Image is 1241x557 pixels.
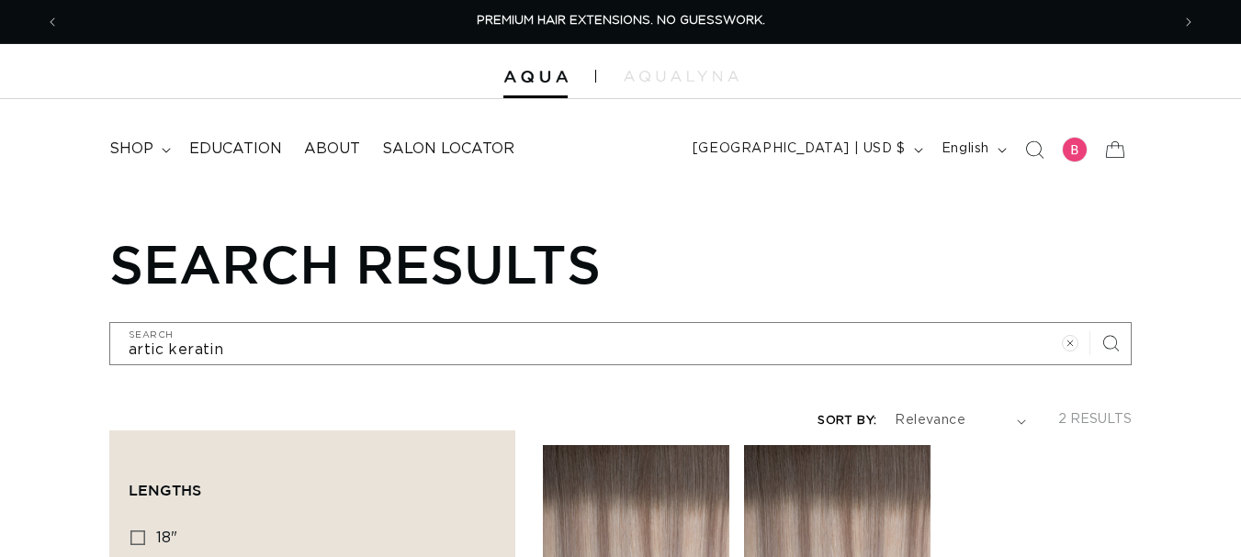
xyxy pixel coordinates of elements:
summary: shop [98,128,178,170]
summary: Search [1014,129,1055,170]
button: Search [1090,323,1131,363]
a: About [293,128,371,170]
input: Search [110,323,1131,364]
button: Clear search term [1050,323,1090,363]
summary: Lengths (0 selected) [129,450,496,516]
button: English [931,132,1014,167]
button: Next announcement [1168,5,1209,39]
img: Aqua Hair Extensions [503,71,568,84]
span: English [942,139,989,159]
button: [GEOGRAPHIC_DATA] | USD $ [682,132,931,167]
span: PREMIUM HAIR EXTENSIONS. NO GUESSWORK. [477,15,765,27]
span: Education [189,139,282,159]
span: Lengths [129,482,201,498]
button: Previous announcement [32,5,73,39]
span: Salon Locator [382,139,514,159]
label: Sort by: [818,415,876,427]
h1: Search results [109,232,1132,295]
span: About [304,139,360,159]
span: 2 results [1058,413,1132,426]
img: aqualyna.com [624,71,739,82]
a: Salon Locator [371,128,525,170]
span: [GEOGRAPHIC_DATA] | USD $ [693,139,906,159]
span: 18" [156,530,177,545]
a: Education [178,128,293,170]
span: shop [109,139,153,159]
